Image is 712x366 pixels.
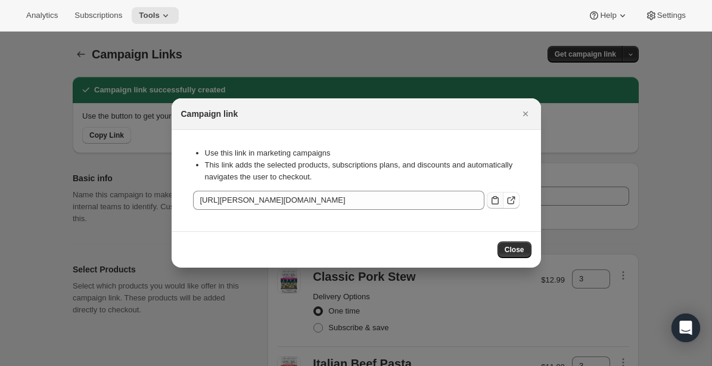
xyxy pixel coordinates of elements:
[581,7,635,24] button: Help
[181,108,238,120] h2: Campaign link
[657,11,686,20] span: Settings
[74,11,122,20] span: Subscriptions
[498,241,531,258] button: Close
[671,314,700,342] div: Open Intercom Messenger
[638,7,693,24] button: Settings
[517,106,534,122] button: Close
[205,159,520,183] li: This link adds the selected products, subscriptions plans, and discounts and automatically naviga...
[205,147,520,159] li: Use this link in marketing campaigns
[505,245,524,255] span: Close
[26,11,58,20] span: Analytics
[67,7,129,24] button: Subscriptions
[19,7,65,24] button: Analytics
[600,11,616,20] span: Help
[139,11,160,20] span: Tools
[132,7,179,24] button: Tools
